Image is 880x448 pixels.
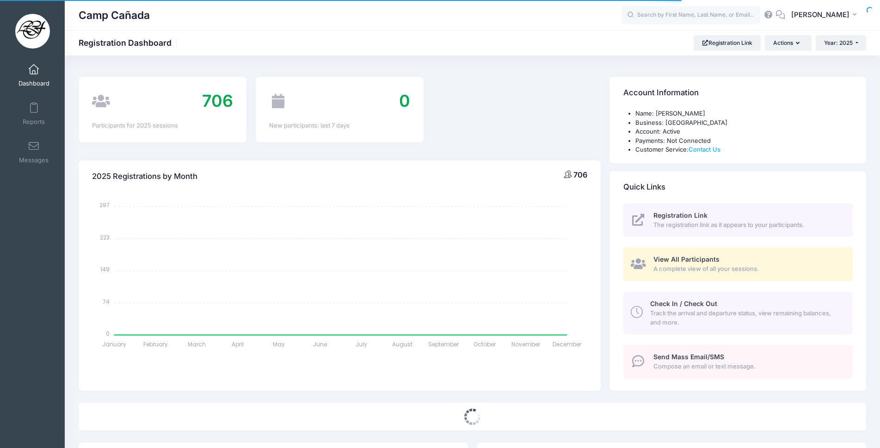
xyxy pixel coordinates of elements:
li: Name: [PERSON_NAME] [635,109,853,118]
tspan: April [232,340,244,348]
button: Year: 2025 [816,35,866,51]
a: Send Mass Email/SMS Compose an email or text message. [623,345,853,379]
span: Dashboard [18,80,49,87]
tspan: 74 [103,297,110,305]
span: 706 [573,170,587,179]
tspan: 223 [100,233,110,241]
span: Messages [19,156,49,164]
span: Send Mass Email/SMS [653,353,724,361]
span: Compose an email or text message. [653,362,842,371]
tspan: October [474,340,497,348]
span: The registration link as it appears to your participants. [653,221,842,230]
a: Reports [12,98,56,130]
span: Check In / Check Out [650,300,717,307]
span: A complete view of all your sessions. [653,264,842,274]
a: View All Participants A complete view of all your sessions. [623,247,853,281]
tspan: June [314,340,327,348]
tspan: January [103,340,127,348]
tspan: August [393,340,413,348]
tspan: February [143,340,168,348]
li: Customer Service: [635,145,853,154]
a: Check In / Check Out Track the arrival and departure status, view remaining balances, and more. [623,292,853,334]
span: 706 [202,91,233,111]
a: Dashboard [12,59,56,92]
span: Registration Link [653,211,708,219]
tspan: September [429,340,460,348]
tspan: 0 [106,330,110,338]
span: View All Participants [653,255,720,263]
span: Year: 2025 [824,39,853,46]
h4: Quick Links [623,174,665,200]
a: Registration Link The registration link as it appears to your participants. [623,203,853,237]
tspan: March [188,340,206,348]
div: New participants: last 7 days [269,121,410,130]
div: Participants for 2025 sessions [92,121,233,130]
h1: Camp Cañada [79,5,150,26]
tspan: 149 [101,265,110,273]
li: Account: Active [635,127,853,136]
img: Camp Cañada [15,14,50,49]
li: Payments: Not Connected [635,136,853,146]
a: Contact Us [689,146,720,153]
tspan: 297 [100,201,110,209]
tspan: December [553,340,582,348]
span: [PERSON_NAME] [791,10,849,20]
button: Actions [765,35,811,51]
a: Messages [12,136,56,168]
button: [PERSON_NAME] [785,5,866,26]
span: Track the arrival and departure status, view remaining balances, and more. [650,309,842,327]
tspan: July [356,340,367,348]
a: Registration Link [694,35,761,51]
h4: Account Information [623,80,699,106]
h1: Registration Dashboard [79,38,179,48]
tspan: May [273,340,285,348]
tspan: November [511,340,541,348]
h4: 2025 Registrations by Month [92,163,197,190]
span: 0 [399,91,410,111]
span: Reports [23,118,45,126]
input: Search by First Name, Last Name, or Email... [622,6,760,25]
li: Business: [GEOGRAPHIC_DATA] [635,118,853,128]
